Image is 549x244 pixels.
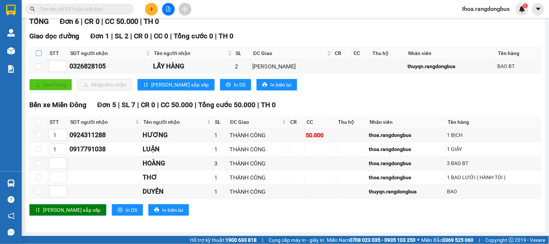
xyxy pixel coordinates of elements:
[368,116,446,128] th: Nhân viên
[535,6,542,12] span: caret-down
[130,32,132,40] span: |
[497,62,540,70] div: BAO BT
[214,131,227,140] div: 1
[105,17,138,26] span: CC 50.000
[43,206,101,214] span: [PERSON_NAME] sắp xếp
[447,173,540,181] div: 1 BAO LƯỚI ( HÀNH TỎI )
[170,32,172,40] span: |
[101,17,103,26] span: |
[111,32,113,40] span: |
[29,32,80,40] span: Giao dọc đường
[142,185,213,199] td: DUYÊN
[519,6,525,12] img: icon-new-feature
[337,116,368,128] th: Thu hộ
[69,61,151,71] div: 0326828105
[262,236,263,244] span: |
[447,159,540,167] div: 3 BAO BT
[229,173,287,182] div: THÀNH CÔNG
[29,204,106,216] button: sort-ascending[PERSON_NAME] sắp xếp
[69,144,140,154] div: 0917791038
[35,207,40,213] span: sort-ascending
[447,145,540,153] div: 1 GIẤY
[422,236,474,244] span: Miền Bắc
[352,47,371,59] th: CC
[371,47,407,59] th: Thu hộ
[215,32,217,40] span: |
[154,49,227,57] span: Tên người nhận
[305,116,337,128] th: CC
[257,79,297,91] button: printerIn biên lai
[7,65,15,73] img: solution-icon
[333,47,352,59] th: CR
[68,128,142,142] td: 0924311288
[225,237,257,243] strong: 1900 633 818
[213,116,228,128] th: SL
[509,237,514,243] span: copyright
[253,49,326,57] span: ĐC Giao
[81,17,83,26] span: |
[143,186,212,197] div: DUYÊN
[190,236,257,244] span: Hỗ trợ kỹ thuật:
[154,207,159,213] span: printer
[70,118,134,126] span: SĐT người nhận
[29,79,72,91] button: uploadGiao hàng
[234,81,245,89] span: In DS
[122,101,135,109] span: SL 7
[141,101,155,109] span: CR 0
[115,32,128,40] span: SL 2
[48,116,68,128] th: STT
[143,130,212,140] div: HƯƠNG
[6,5,16,16] img: logo-vxr
[269,236,325,244] span: Cung cấp máy in - giấy in:
[198,101,256,109] span: Tổng cước 50.000
[306,131,335,140] div: 50.000
[179,3,191,16] button: aim
[270,81,291,89] span: In biên lai
[30,7,35,12] span: search
[142,156,213,171] td: HOÀNG
[150,32,152,40] span: |
[369,188,445,195] div: thuyqn.rangdongbus
[214,187,227,196] div: 1
[153,61,233,71] div: LẤY HÀNG
[262,82,267,88] span: printer
[447,188,540,195] div: BAO
[118,207,123,213] span: printer
[143,118,206,126] span: Tên người nhận
[143,82,148,88] span: sort-ascending
[7,180,15,187] img: warehouse-icon
[229,187,287,196] div: THÀNH CÔNG
[60,17,79,26] span: Đơn 6
[142,128,213,142] td: HƯƠNG
[134,32,148,40] span: CR 0
[148,204,189,216] button: printerIn biên lai
[143,144,212,154] div: LUẬN
[68,142,142,156] td: 0917791038
[29,101,86,109] span: Bến xe Miền Đông
[70,49,145,57] span: SĐT người nhận
[229,145,287,154] div: THÀNH CÔNG
[327,236,416,244] span: Miền Nam
[253,62,332,71] div: [PERSON_NAME]
[126,206,137,214] span: In DS
[257,101,259,109] span: |
[288,116,305,128] th: CR
[229,159,287,168] div: THÀNH CÔNG
[137,101,139,109] span: |
[40,5,125,13] input: Tìm tên, số ĐT hoặc mã đơn
[214,173,227,182] div: 1
[214,145,227,154] div: 1
[418,239,420,241] span: ⚪️
[214,159,227,168] div: 3
[350,237,416,243] strong: 0708 023 035 - 0935 103 250
[532,3,545,16] button: caret-down
[48,47,68,59] th: STT
[195,101,197,109] span: |
[8,213,14,219] span: notification
[112,204,143,216] button: printerIn DS
[29,17,49,26] span: TỔNG
[161,101,193,109] span: CC 50.000
[408,62,495,70] div: thuyqn.rangdongbus
[479,236,480,244] span: |
[149,7,154,12] span: plus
